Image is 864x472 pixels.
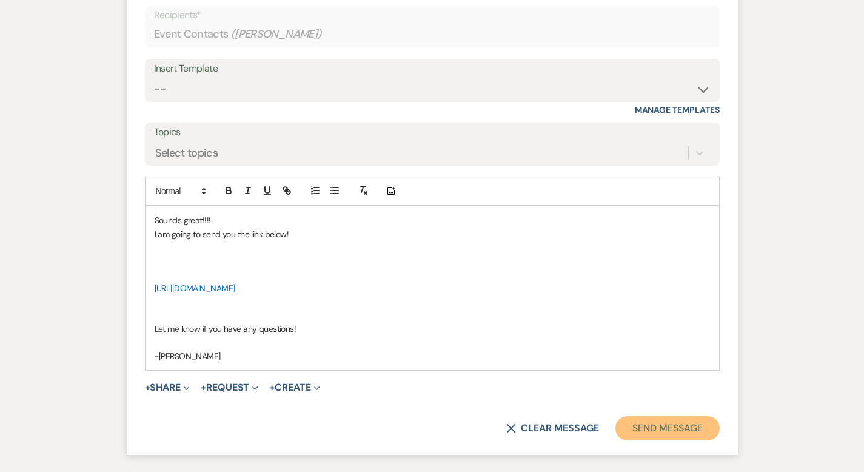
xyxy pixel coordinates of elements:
button: Create [269,383,320,393]
div: Insert Template [154,60,711,78]
span: + [269,383,275,393]
button: Clear message [506,423,598,433]
span: ( [PERSON_NAME] ) [231,26,322,42]
a: [URL][DOMAIN_NAME] [155,283,235,294]
p: I am going to send you the link below! [155,228,710,241]
p: Sounds great!!!! [155,214,710,227]
p: Let me know if you have any questions! [155,322,710,335]
a: Manage Templates [635,104,720,115]
p: Recipients* [154,7,711,23]
button: Send Message [615,416,719,440]
button: Share [145,383,190,393]
span: + [145,383,150,393]
label: Topics [154,124,711,141]
p: -[PERSON_NAME] [155,349,710,363]
div: Select topics [155,145,218,161]
span: + [201,383,206,393]
button: Request [201,383,258,393]
div: Event Contacts [154,22,711,46]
